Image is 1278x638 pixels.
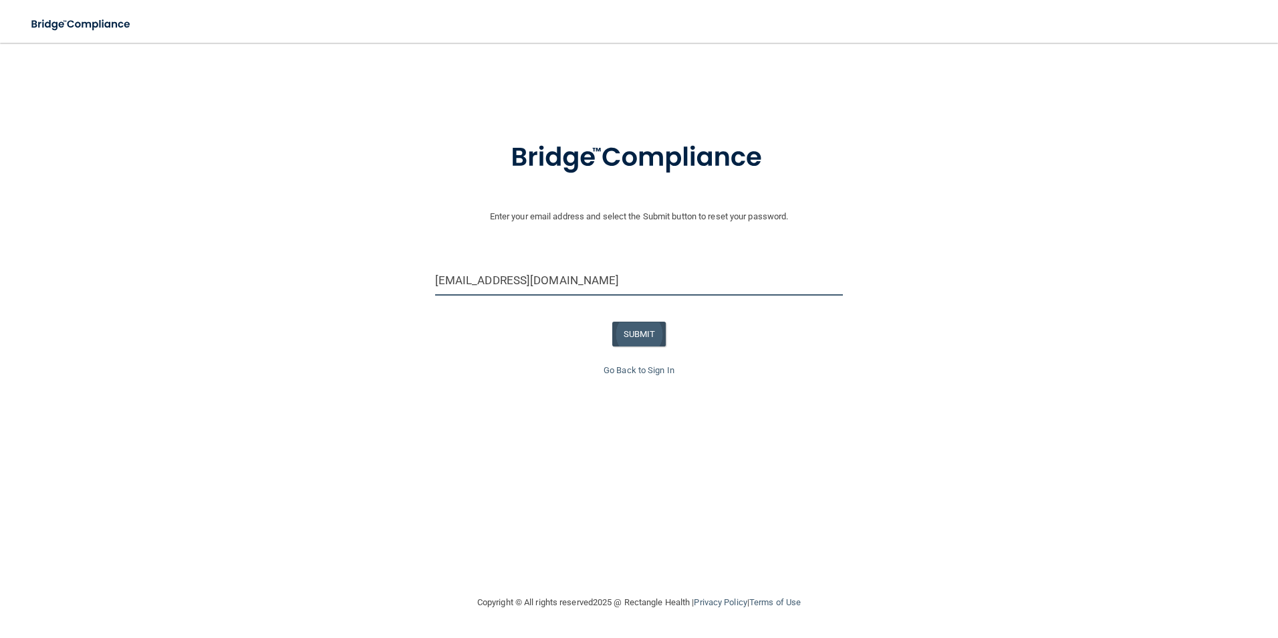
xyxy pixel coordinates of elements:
[612,322,666,346] button: SUBMIT
[604,365,674,375] a: Go Back to Sign In
[1047,543,1262,597] iframe: Drift Widget Chat Controller
[749,597,801,607] a: Terms of Use
[483,123,795,193] img: bridge_compliance_login_screen.278c3ca4.svg
[694,597,747,607] a: Privacy Policy
[20,11,143,38] img: bridge_compliance_login_screen.278c3ca4.svg
[435,265,844,296] input: Email
[395,581,883,624] div: Copyright © All rights reserved 2025 @ Rectangle Health | |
